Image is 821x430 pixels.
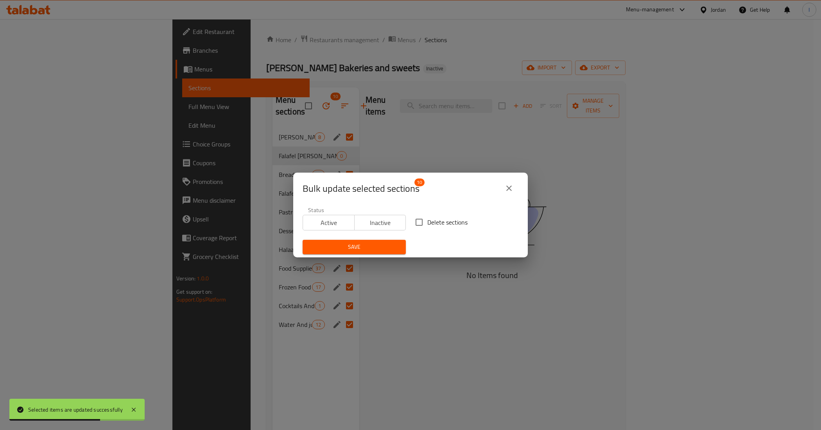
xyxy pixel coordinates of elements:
[358,217,403,228] span: Inactive
[414,178,425,186] span: 10
[500,179,518,198] button: close
[28,405,123,414] div: Selected items are updated successfully
[309,242,400,252] span: Save
[303,240,406,254] button: Save
[427,218,468,227] span: Delete sections
[303,215,355,230] button: Active
[303,182,419,195] span: Selected section count
[354,215,406,230] button: Inactive
[306,217,351,228] span: Active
